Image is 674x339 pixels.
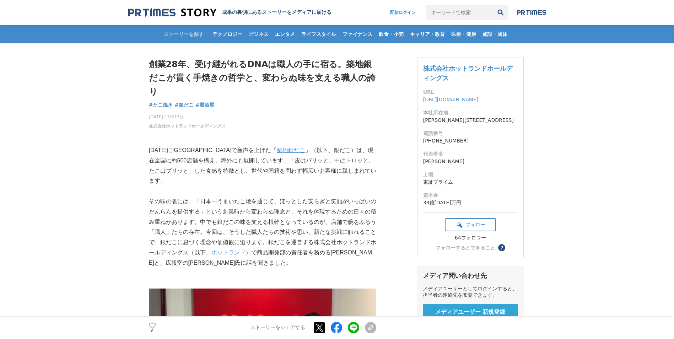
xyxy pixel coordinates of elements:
[423,199,518,206] dd: 33億[DATE]万円
[493,5,508,20] button: 検索
[376,25,406,43] a: 飲食・小売
[423,158,518,165] dd: [PERSON_NAME]
[246,31,271,37] span: ビジネス
[499,245,504,250] span: ？
[445,218,496,231] button: フォロー
[149,102,173,108] span: #たこ焼き
[298,31,339,37] span: ライフスタイル
[445,235,496,241] div: 64フォロワー
[498,244,505,251] button: ？
[149,123,226,129] a: 株式会社ホットランドホールディングス
[423,171,518,178] dt: 上場
[250,325,305,331] p: ストーリーをシェアする
[277,147,305,153] a: 築地銀だこ
[480,31,510,37] span: 施設・団体
[407,25,448,43] a: キャリア・教育
[246,25,271,43] a: ビジネス
[222,9,331,16] h2: 成果の裏側にあるストーリーをメディアに届ける
[272,31,298,37] span: エンタメ
[376,31,406,37] span: 飲食・小売
[195,102,215,108] span: #居酒屋
[448,31,479,37] span: 医療・健康
[149,145,376,186] p: [DATE]に[GEOGRAPHIC_DATA]で産声を上げた「 」（以下、銀だこ）は、現在全国に約500店舗を構え、海外にも展開しています。「皮はパリッと、中はトロッと、たこはプリッと」した食...
[426,5,493,20] input: キーワードで検索
[423,109,518,117] dt: 本社所在地
[128,8,331,17] a: 成果の裏側にあるストーリーをメディアに届ける 成果の裏側にあるストーリーをメディアに届ける
[423,192,518,199] dt: 資本金
[435,308,506,316] span: メディアユーザー 新規登録
[423,304,518,327] a: メディアユーザー 新規登録 無料
[466,316,475,322] span: 無料
[149,329,156,333] p: 6
[149,101,173,109] a: #たこ焼き
[211,249,246,255] a: ホットランド
[272,25,298,43] a: エンタメ
[195,101,215,109] a: #居酒屋
[210,31,245,37] span: テクノロジー
[423,178,518,186] dd: 東証プライム
[517,10,546,15] img: prtimes
[448,25,479,43] a: 医療・健康
[128,8,216,17] img: 成果の裏側にあるストーリーをメディアに届ける
[436,245,495,250] div: フォローするとできること
[149,114,226,120] span: [DATE] 17時17分
[423,130,518,137] dt: 電話番号
[149,58,376,98] h1: 創業28年、受け継がれるDNAは職人の手に宿る。築地銀だこが貫く手焼きの哲学と、変わらぬ味を支える職人の誇り
[407,31,448,37] span: キャリア・教育
[423,88,518,96] dt: URL
[423,137,518,145] dd: [PHONE_NUMBER]
[480,25,510,43] a: 施設・団体
[423,271,518,280] div: メディア問い合わせ先
[174,101,194,109] a: #銀だこ
[298,25,339,43] a: ライフスタイル
[423,65,513,82] a: 株式会社ホットランドホールディングス
[149,197,376,268] p: その味の裏には、「日本一うまいたこ焼を通じて、ほっとした安らぎと笑顔がいっぱいのだんらんを提供する」という創業時から変わらぬ理念と、それを体現するための日々の積み重ねがあります。中でも銀だこの味...
[383,5,423,20] a: 配信ログイン
[210,25,245,43] a: テクノロジー
[340,31,375,37] span: ファイナンス
[423,97,479,102] a: [URL][DOMAIN_NAME]
[174,102,194,108] span: #銀だこ
[340,25,375,43] a: ファイナンス
[423,117,518,124] dd: [PERSON_NAME][STREET_ADDRESS]
[423,150,518,158] dt: 代表者名
[423,286,518,298] div: メディアユーザーとしてログインすると、担当者の連絡先を閲覧できます。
